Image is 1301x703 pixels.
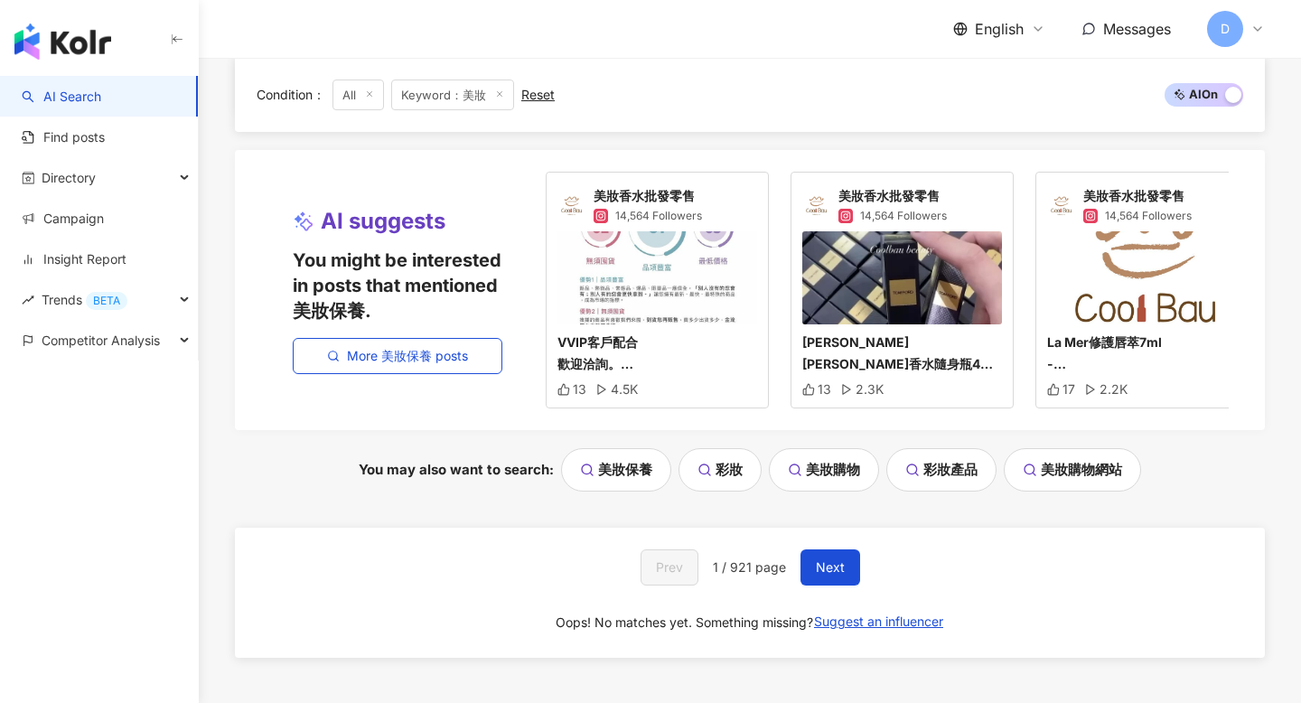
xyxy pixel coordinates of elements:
[713,560,786,575] span: 1 / 921 page
[42,279,127,320] span: Trends
[802,187,1002,225] a: KOL Avatar美妝香水批發零售14,564 Followers
[975,19,1024,39] span: English
[293,248,502,323] span: You might be interested in posts that mentioned 美妝保養.
[293,338,502,374] a: More 美妝保養 posts
[802,192,831,220] img: KOL Avatar
[840,382,884,397] div: 2.3K
[22,210,104,228] a: Campaign
[1103,20,1171,38] span: Messages
[802,334,996,415] span: [PERSON_NAME] [PERSON_NAME]香水隨身瓶4ml - #
[22,250,126,268] a: Insight Report
[557,382,586,397] div: 13
[42,320,160,361] span: Competitor Analysis
[679,448,762,492] a: 彩妝
[14,23,111,60] img: logo
[1221,19,1230,39] span: D
[22,88,101,106] a: searchAI Search
[769,448,879,492] a: 美妝購物
[556,614,813,632] div: Oops! No matches yet. Something missing?
[594,187,702,205] span: 美妝香水批發零售
[235,448,1265,492] div: You may also want to search:
[22,128,105,146] a: Find posts
[838,187,947,205] span: 美妝香水批發零售
[615,208,702,224] span: 14,564 Followers
[1004,448,1141,492] a: 美妝購物網站
[557,334,638,415] span: VVIP客戶配合 歡迎洽詢。 - #
[641,549,698,586] button: Prev
[321,206,445,237] span: AI suggests
[1047,192,1076,220] img: KOL Avatar
[557,192,586,220] img: KOL Avatar
[800,549,860,586] button: Next
[391,80,514,110] span: Keyword：美妝
[816,560,845,575] span: Next
[814,614,943,629] span: Suggest an influencer
[1105,208,1192,224] span: 14,564 Followers
[802,382,831,397] div: 13
[1084,382,1128,397] div: 2.2K
[42,157,96,198] span: Directory
[595,382,638,397] div: 4.5K
[86,292,127,310] div: BETA
[886,448,997,492] a: 彩妝產品
[860,208,947,224] span: 14,564 Followers
[557,187,757,225] a: KOL Avatar美妝香水批發零售14,564 Followers
[1047,382,1075,397] div: 17
[813,607,944,636] button: Suggest an influencer
[257,87,325,102] span: Condition ：
[1047,187,1247,225] a: KOL Avatar美妝香水批發零售14,564 Followers
[521,88,555,102] div: Reset
[332,80,384,110] span: All
[561,448,671,492] a: 美妝保養
[22,294,34,306] span: rise
[1047,334,1162,393] span: La Mer修護唇萃7ml - #
[1083,187,1192,205] span: 美妝香水批發零售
